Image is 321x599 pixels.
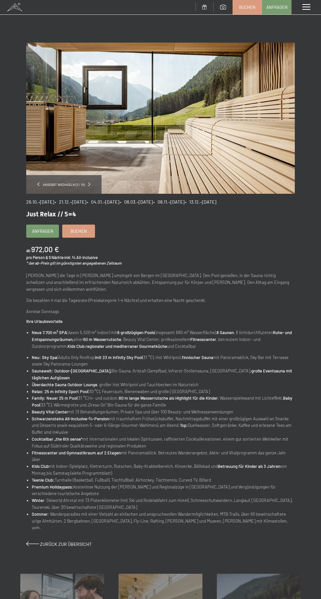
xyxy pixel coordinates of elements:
[32,330,292,342] strong: Ruhe- und Entspannungsräumen,
[32,354,295,368] li: (Adults Only Rooftop) (31 °C), Hot Whirlpool, mit Panoramablick, Sky Bar mit Terrasse sowie Sky P...
[239,4,255,10] span: Buchen
[32,416,109,421] strong: Schwarzensteins All-Inclusive-¾-Pension
[32,484,295,497] li: kostenlose Nutzung der [PERSON_NAME] und Regionalzüge in [GEOGRAPHIC_DATA] und Vergünstigungen fü...
[262,0,291,14] a: Anfragen
[32,409,295,415] li: mit 13 Behandlungsräumen, Private Spa und über 100 Beauty- und Wellnessanwendungen
[32,409,68,414] strong: Beauty Vital Center
[32,368,292,380] strong: große Eventsauna mit täglichen Aufgüssen
[32,484,73,489] strong: Premium Holidaypass:
[26,210,76,218] span: Just Relax // 5=4
[117,330,155,335] strong: 6 großzügigen Pools
[95,355,142,360] strong: mit 23 m Infinity Sky Pool
[32,463,295,477] li: mit Indoor-Spielplatz, Kletterturm, Rutschen, Baby-Krabbelbereich, Kinoecke, Bällebad und von Mon...
[26,272,295,292] p: [PERSON_NAME] die Tage in [PERSON_NAME] umzingelt von Bergen im [GEOGRAPHIC_DATA]. Den Pool genie...
[32,497,295,511] li: : Skiworld Ahrntal mit 73 Pistenkilometer (mit Ski und Rodelabfahrt zum Hotel), Schneeschuhwander...
[218,464,280,469] strong: Betreuung für Kinder ab 3 Jahren
[26,43,295,194] img: Just Relax // 5=4
[119,395,218,401] strong: 60 m lange Wasserrutsche als Highlight für die Kinder
[32,329,295,349] li: (davon 5.500 m² indoor) mit (insgesamt 680 m² Wasserfläche), , 8 lichtdurchfluteten einer , Beaut...
[70,228,87,234] span: Buchen
[185,199,216,205] span: • 13.12.–[DATE]
[32,368,295,381] li: Bio-Sauna, Kristall-Dampfbad, Infrarot-Stollensauna, [GEOGRAPHIC_DATA],
[233,0,262,14] a: Buchen
[266,4,288,10] span: Anfragen
[32,355,57,360] strong: Neu: Sky Spa
[32,388,295,395] li: (30 °C), Feuerraum, Bienenwaben und große [GEOGRAPHIC_DATA]
[32,436,295,449] li: mit internationalen und lokalen Spirituosen, raffinierten Cocktailkreationen, einem gut sortierte...
[63,225,95,237] a: Buchen
[32,477,55,483] strong: Teenie Club:
[26,199,54,205] span: 26.10.–[DATE]
[26,248,30,253] span: ab
[120,199,153,205] span: • 08.03.–[DATE]
[64,255,98,260] span: inkl. ¾ All-Inclusive
[26,541,92,547] a: Zurück zur Übersicht
[32,464,49,469] strong: Kids Club
[32,389,88,394] strong: Relax: 25 m Infinity Sport Pool
[32,368,111,373] strong: Saunawelt: Outdoor-[GEOGRAPHIC_DATA],
[190,337,216,342] strong: Fitnesscenter
[32,395,295,409] li: (31 °C) in- und outdoor, , Wasserspielewand mit Lichteffekt, (33 °C), Wärmegrotte und „Dress-On“ ...
[26,319,63,324] strong: Ihre Urlaubsvorteile
[182,355,213,360] strong: finnischer Sauna
[32,228,53,234] span: Anfragen
[180,423,188,428] strong: Top:
[32,382,97,387] strong: Überdachte Sauna Outdoor Lounge
[32,449,295,463] li: mit Panoramablick. Betreutes Wanderangebot, Aktiv- und Vitalprogramm das ganze Jahr über
[83,337,121,342] strong: 60 m Wasserrutsche
[26,255,48,260] span: pro Person &
[26,297,295,304] p: Sie bezahlen 4 mal die Tagesrate (Preiskategorie 1-4 Nächte) und erhalten eine Nacht geschenkt.
[32,450,121,455] strong: Fitnesscenter und Gymnastikraum auf 2 Etagen
[153,199,184,205] span: • 08.11.–[DATE]
[87,199,119,205] span: • 04.01.–[DATE]
[32,436,82,442] strong: Cocktailbar „the 6th sense“
[49,255,64,260] span: 5 Nächte
[31,245,59,254] b: 972,00 €
[67,344,85,349] strong: Kids Club
[40,541,92,547] span: Zurück zur Übersicht
[32,477,295,484] li: Turnhalle (Basketball, Fußball), Tischfußball, Airhockey, Tischtennis, Curved TV, Billard
[40,182,88,187] span: Angebot wechseln (2 / 15)
[217,330,234,335] strong: 8 Saunen
[26,308,295,315] p: Anreise Sonntags
[32,511,48,517] strong: Sommer
[32,330,67,335] strong: Neue 7.700 m² SPA
[32,395,77,401] strong: Family: Neuer 25 m Pool
[85,344,167,349] strong: regionaler und mediterraner Gourmetküche
[32,511,295,531] li: : Wanderparadies mit einer Vielzahl an einfachen und anspruchsvollen Wandermöglichkeiten, MTB-Tra...
[26,261,122,265] em: * der ab-Preis gilt im günstigsten angegebenen Zeitraum
[55,199,86,205] span: • 21.12.–[DATE]
[32,415,295,436] li: mit traumhaftem Frühstücksbuffet, Nachmittagsbuffet mit einer großzügigen Auswahl an Snacks und D...
[27,225,59,237] a: Anfragen
[32,381,295,388] li: , großer Hot Whirlpool und Tauchbecken im Naturteich
[32,498,44,503] strong: Winter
